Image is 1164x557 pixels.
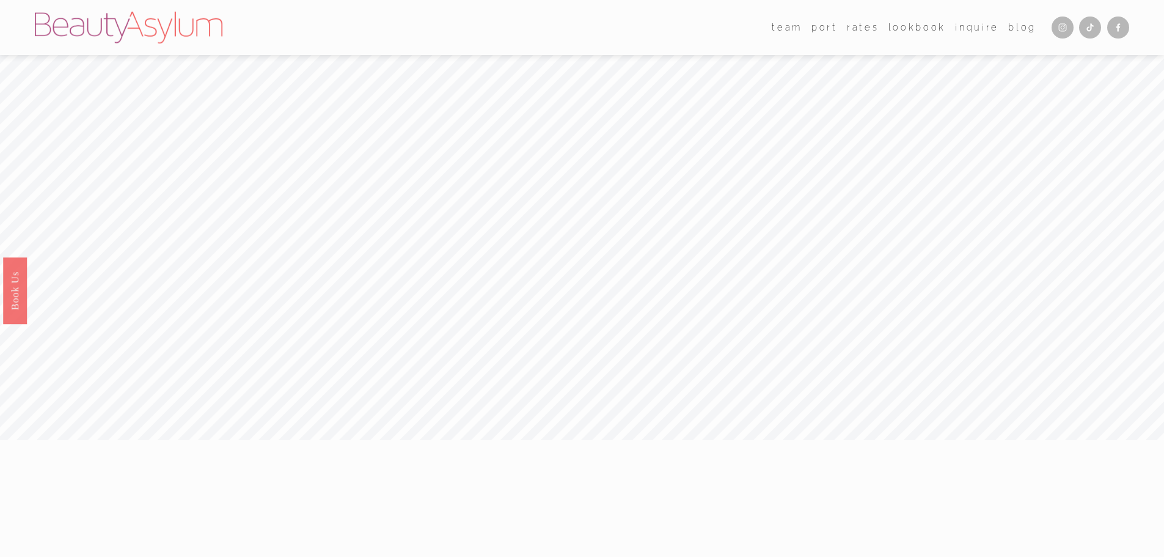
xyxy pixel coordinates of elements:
a: Book Us [3,257,27,323]
img: Beauty Asylum | Bridal Hair &amp; Makeup Charlotte &amp; Atlanta [35,12,222,43]
a: TikTok [1079,17,1101,39]
a: Lookbook [888,18,946,36]
a: folder dropdown [772,18,802,36]
a: Blog [1008,18,1036,36]
a: Inquire [955,18,999,36]
span: team [772,20,802,35]
a: Rates [847,18,879,36]
a: Facebook [1107,17,1129,39]
a: port [811,18,838,36]
a: Instagram [1052,17,1074,39]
